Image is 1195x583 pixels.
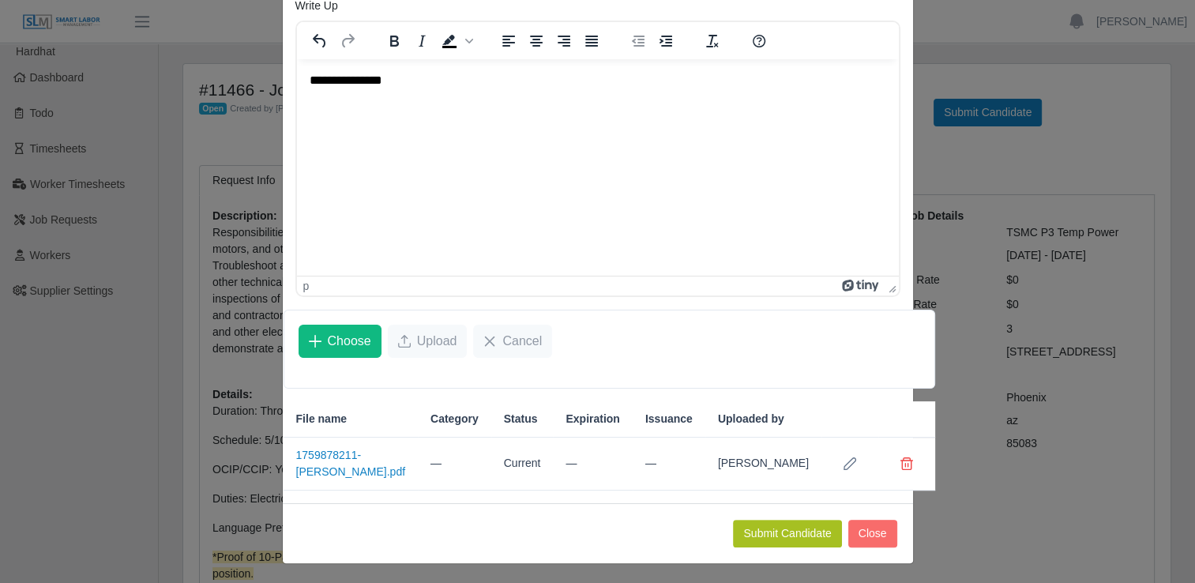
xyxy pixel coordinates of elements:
[502,332,542,351] span: Cancel
[645,411,693,427] span: Issuance
[418,438,491,491] td: —
[625,30,652,52] button: Decrease indent
[705,438,821,491] td: [PERSON_NAME]
[891,448,923,480] button: Delete file
[473,325,552,358] button: Cancel
[408,30,435,52] button: Italic
[834,448,866,480] button: Row Edit
[381,30,408,52] button: Bold
[328,332,371,351] span: Choose
[504,411,538,427] span: Status
[578,30,605,52] button: Justify
[699,30,726,52] button: Clear formatting
[436,30,475,52] div: Background color Black
[566,411,619,427] span: Expiration
[718,411,784,427] span: Uploaded by
[299,325,381,358] button: Choose
[746,30,772,52] button: Help
[733,520,841,547] button: Submit Candidate
[652,30,679,52] button: Increase indent
[296,411,348,427] span: File name
[848,520,897,547] button: Close
[553,438,632,491] td: —
[306,30,333,52] button: Undo
[523,30,550,52] button: Align center
[388,325,468,358] button: Upload
[551,30,577,52] button: Align right
[430,411,479,427] span: Category
[495,30,522,52] button: Align left
[417,332,457,351] span: Upload
[334,30,361,52] button: Redo
[882,276,899,295] div: Press the Up and Down arrow keys to resize the editor.
[491,438,554,491] td: Current
[842,280,881,292] a: Powered by Tiny
[297,59,899,276] iframe: Rich Text Area
[303,280,310,292] div: p
[296,449,406,478] a: 1759878211-[PERSON_NAME].pdf
[633,438,705,491] td: —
